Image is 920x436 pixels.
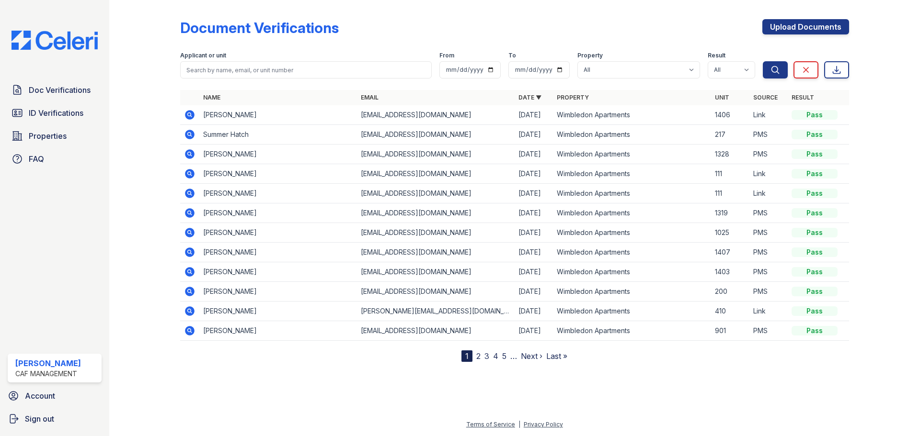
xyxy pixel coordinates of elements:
a: Sign out [4,409,105,428]
a: Last » [546,351,567,361]
td: [PERSON_NAME] [199,145,357,164]
a: Account [4,386,105,405]
td: [PERSON_NAME] [199,105,357,125]
td: 111 [711,184,749,203]
span: Sign out [25,413,54,425]
td: 1328 [711,145,749,164]
td: [EMAIL_ADDRESS][DOMAIN_NAME] [357,262,515,282]
label: Result [708,52,725,59]
span: ID Verifications [29,107,83,119]
div: Pass [792,189,838,198]
td: [DATE] [515,243,553,262]
td: Wimbledon Apartments [553,145,711,164]
td: [EMAIL_ADDRESS][DOMAIN_NAME] [357,243,515,262]
td: Wimbledon Apartments [553,321,711,341]
div: Pass [792,110,838,120]
a: Result [792,94,814,101]
td: [PERSON_NAME] [199,184,357,203]
td: PMS [749,321,788,341]
td: [DATE] [515,145,553,164]
td: [EMAIL_ADDRESS][DOMAIN_NAME] [357,105,515,125]
td: [PERSON_NAME] [199,262,357,282]
td: 901 [711,321,749,341]
td: 1319 [711,203,749,223]
td: Link [749,184,788,203]
a: Source [753,94,778,101]
div: Pass [792,169,838,179]
td: 1403 [711,262,749,282]
td: PMS [749,243,788,262]
a: Upload Documents [762,19,849,34]
span: … [510,350,517,362]
a: ID Verifications [8,103,102,123]
td: Link [749,105,788,125]
td: 200 [711,282,749,302]
td: [DATE] [515,282,553,302]
a: Next › [521,351,542,361]
div: Pass [792,267,838,277]
a: 5 [502,351,506,361]
td: Wimbledon Apartments [553,223,711,243]
td: [PERSON_NAME][EMAIL_ADDRESS][DOMAIN_NAME] [357,302,515,321]
td: [EMAIL_ADDRESS][DOMAIN_NAME] [357,164,515,184]
span: FAQ [29,153,44,165]
td: [PERSON_NAME] [199,164,357,184]
a: 2 [476,351,481,361]
td: Summer Hatch [199,125,357,145]
span: Properties [29,130,67,142]
a: Doc Verifications [8,80,102,100]
td: [DATE] [515,262,553,282]
td: PMS [749,203,788,223]
td: 1025 [711,223,749,243]
td: [PERSON_NAME] [199,282,357,302]
td: 410 [711,302,749,321]
div: Pass [792,130,838,139]
div: Document Verifications [180,19,339,36]
td: 111 [711,164,749,184]
td: Wimbledon Apartments [553,203,711,223]
td: Link [749,164,788,184]
div: Pass [792,306,838,316]
td: [PERSON_NAME] [199,302,357,321]
td: [EMAIL_ADDRESS][DOMAIN_NAME] [357,321,515,341]
span: Doc Verifications [29,84,91,96]
td: [DATE] [515,203,553,223]
td: PMS [749,282,788,302]
td: [EMAIL_ADDRESS][DOMAIN_NAME] [357,223,515,243]
td: [DATE] [515,184,553,203]
td: [DATE] [515,321,553,341]
td: [PERSON_NAME] [199,223,357,243]
td: [EMAIL_ADDRESS][DOMAIN_NAME] [357,145,515,164]
td: Wimbledon Apartments [553,282,711,302]
td: PMS [749,125,788,145]
td: [PERSON_NAME] [199,321,357,341]
td: Wimbledon Apartments [553,262,711,282]
td: PMS [749,145,788,164]
div: Pass [792,247,838,257]
div: Pass [792,149,838,159]
span: Account [25,390,55,402]
td: [EMAIL_ADDRESS][DOMAIN_NAME] [357,203,515,223]
div: | [518,421,520,428]
div: Pass [792,228,838,237]
div: CAF Management [15,369,81,379]
td: [DATE] [515,164,553,184]
a: Name [203,94,220,101]
label: From [439,52,454,59]
a: Properties [8,126,102,145]
a: 3 [484,351,489,361]
td: [DATE] [515,105,553,125]
a: Email [361,94,379,101]
div: Pass [792,208,838,218]
a: Unit [715,94,729,101]
td: [PERSON_NAME] [199,243,357,262]
td: [DATE] [515,302,553,321]
td: [DATE] [515,125,553,145]
td: Wimbledon Apartments [553,164,711,184]
td: Wimbledon Apartments [553,125,711,145]
a: 4 [493,351,498,361]
img: CE_Logo_Blue-a8612792a0a2168367f1c8372b55b34899dd931a85d93a1a3d3e32e68fde9ad4.png [4,31,105,50]
td: 1406 [711,105,749,125]
a: Privacy Policy [524,421,563,428]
